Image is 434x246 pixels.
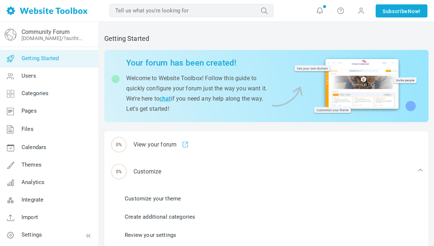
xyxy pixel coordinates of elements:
[22,126,34,132] span: Files
[111,164,127,180] span: 0%
[125,195,181,203] a: Customize your theme
[22,196,43,203] span: Integrate
[5,29,16,40] img: globe-icon.png
[109,4,274,17] input: Tell us what you're looking for
[22,28,70,35] a: Community Forum
[408,7,421,15] span: Now!
[125,231,176,239] a: Review your settings
[104,131,429,158] div: View your forum
[22,179,44,186] span: Analytics
[376,4,427,17] a: SubscribeNow!
[159,95,171,102] a: chat
[22,214,38,220] span: Import
[22,90,49,97] span: Categories
[104,131,429,158] a: 0% View your forum
[22,35,85,41] a: [DOMAIN_NAME]/?authtoken=c24c6d84323e91bb00bcf63614a299c4&rememberMe=1
[22,231,42,238] span: Settings
[111,137,127,153] span: 0%
[22,161,42,168] span: Themes
[125,213,195,221] a: Create additional categories
[126,58,270,68] h2: Your forum has been created!
[126,73,270,114] p: Welcome to Website Toolbox! Follow this guide to quickly configure your forum just the way you wa...
[22,55,59,62] span: Getting Started
[104,35,429,43] h2: Getting Started
[22,73,36,79] span: Users
[22,144,46,151] span: Calendars
[104,158,429,185] div: Customize
[22,108,37,114] span: Pages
